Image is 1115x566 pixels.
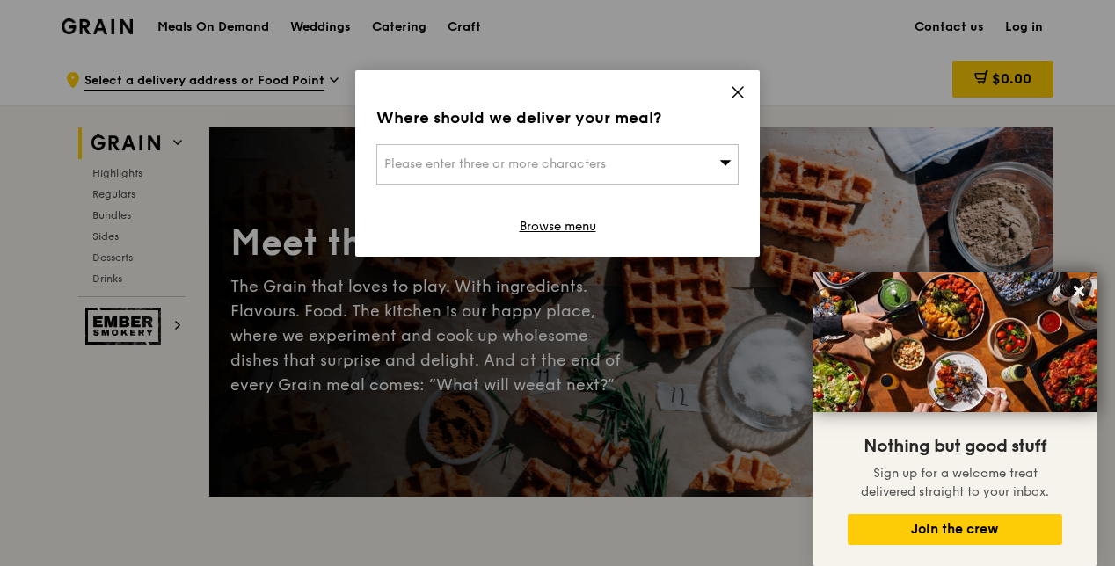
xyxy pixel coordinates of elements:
span: Sign up for a welcome treat delivered straight to your inbox. [861,466,1049,499]
img: DSC07876-Edit02-Large.jpeg [813,272,1097,412]
a: Browse menu [520,218,596,236]
span: Nothing but good stuff [864,436,1046,457]
span: Please enter three or more characters [384,156,606,171]
button: Join the crew [848,514,1062,545]
div: Where should we deliver your meal? [376,105,739,130]
button: Close [1065,277,1093,305]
